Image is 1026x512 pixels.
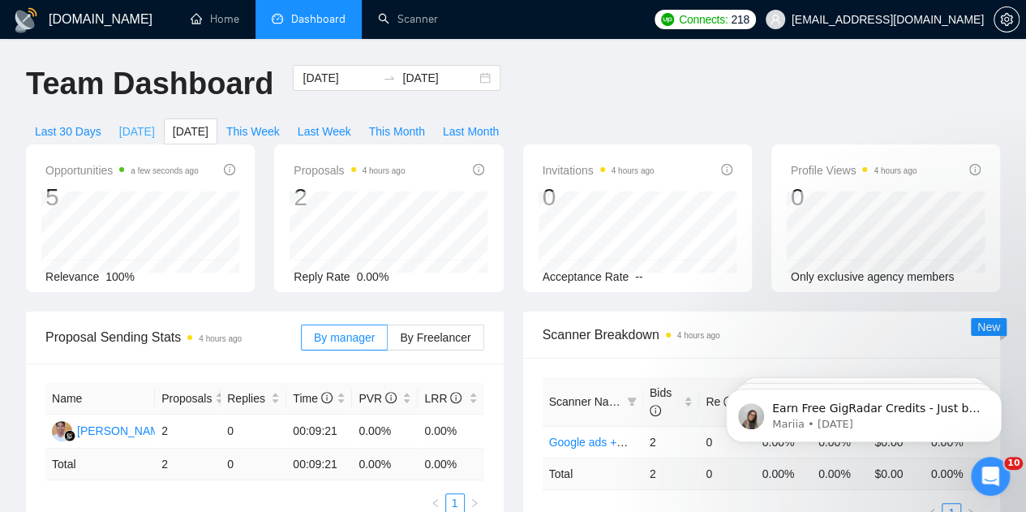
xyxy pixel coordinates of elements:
[26,118,110,144] button: Last 30 Days
[221,415,286,449] td: 0
[286,449,352,480] td: 00:09:21
[227,389,268,407] span: Replies
[369,123,425,140] span: This Month
[360,118,434,144] button: This Month
[383,71,396,84] span: swap-right
[226,123,280,140] span: This Week
[977,321,1000,333] span: New
[1004,457,1023,470] span: 10
[874,166,917,175] time: 4 hours ago
[791,270,955,283] span: Only exclusive agency members
[543,161,655,180] span: Invitations
[624,389,640,414] span: filter
[661,13,674,26] img: upwork-logo.png
[352,449,418,480] td: 0.00 %
[699,426,755,458] td: 0
[446,494,464,512] a: 1
[378,12,438,26] a: searchScanner
[543,270,629,283] span: Acceptance Rate
[450,392,461,403] span: info-circle
[45,383,155,415] th: Name
[994,13,1020,26] a: setting
[812,458,868,489] td: 0.00 %
[650,405,661,416] span: info-circle
[52,424,170,437] a: AC[PERSON_NAME]
[289,118,360,144] button: Last Week
[314,331,375,344] span: By manager
[110,118,164,144] button: [DATE]
[155,383,221,415] th: Proposals
[543,325,981,345] span: Scanner Breakdown
[418,415,483,449] td: 0.00%
[303,69,376,87] input: Start date
[294,270,350,283] span: Reply Rate
[994,6,1020,32] button: setting
[677,331,720,340] time: 4 hours ago
[756,458,812,489] td: 0.00 %
[45,327,301,347] span: Proposal Sending Stats
[679,11,728,28] span: Connects:
[105,270,135,283] span: 100%
[731,11,749,28] span: 218
[400,331,470,344] span: By Freelancer
[272,13,283,24] span: dashboard
[294,182,405,213] div: 2
[424,392,461,405] span: LRR
[164,118,217,144] button: [DATE]
[161,389,212,407] span: Proposals
[969,164,981,175] span: info-circle
[473,164,484,175] span: info-circle
[971,457,1010,496] iframe: Intercom live chat
[770,14,781,25] span: user
[702,355,1026,468] iframe: Intercom notifications message
[119,123,155,140] span: [DATE]
[131,166,198,175] time: a few seconds ago
[35,123,101,140] span: Last 30 Days
[291,12,346,26] span: Dashboard
[612,166,655,175] time: 4 hours ago
[543,458,643,489] td: Total
[221,449,286,480] td: 0
[549,395,625,408] span: Scanner Name
[402,69,476,87] input: End date
[64,430,75,441] img: gigradar-bm.png
[721,164,732,175] span: info-circle
[77,422,170,440] div: [PERSON_NAME]
[217,118,289,144] button: This Week
[418,449,483,480] td: 0.00 %
[643,426,699,458] td: 2
[224,164,235,175] span: info-circle
[470,498,479,508] span: right
[643,458,699,489] td: 2
[994,13,1019,26] span: setting
[155,449,221,480] td: 2
[357,270,389,283] span: 0.00%
[45,182,199,213] div: 5
[352,415,418,449] td: 0.00%
[434,118,508,144] button: Last Month
[868,458,924,489] td: $ 0.00
[363,166,406,175] time: 4 hours ago
[627,397,637,407] span: filter
[543,182,655,213] div: 0
[26,65,273,103] h1: Team Dashboard
[385,392,397,403] span: info-circle
[45,449,155,480] td: Total
[650,386,672,417] span: Bids
[155,415,221,449] td: 2
[286,415,352,449] td: 00:09:21
[321,392,333,403] span: info-circle
[221,383,286,415] th: Replies
[173,123,208,140] span: [DATE]
[45,270,99,283] span: Relevance
[383,71,396,84] span: to
[925,458,981,489] td: 0.00 %
[199,334,242,343] time: 4 hours ago
[294,161,405,180] span: Proposals
[635,270,642,283] span: --
[45,161,199,180] span: Opportunities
